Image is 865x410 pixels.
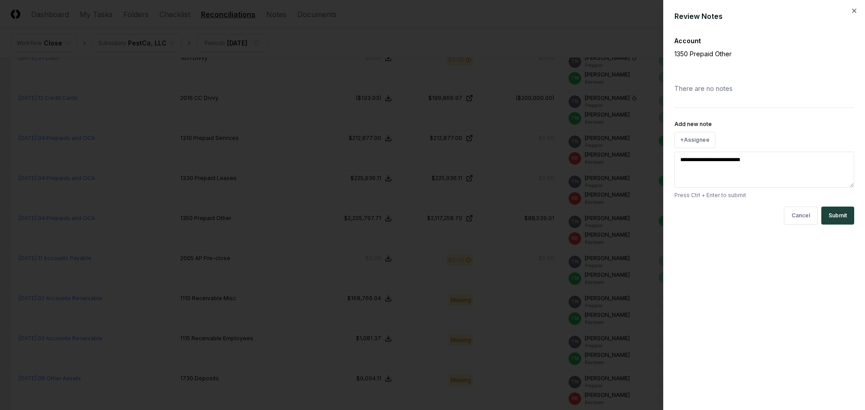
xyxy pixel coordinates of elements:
[821,207,854,225] button: Submit
[674,191,854,199] p: Press Ctrl + Enter to submit
[674,11,854,22] div: Review Notes
[674,132,715,148] button: +Assignee
[674,36,854,45] div: Account
[674,121,712,127] label: Add new note
[674,77,854,100] div: There are no notes
[674,49,823,59] p: 1350 Prepaid Other
[784,207,818,225] button: Cancel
